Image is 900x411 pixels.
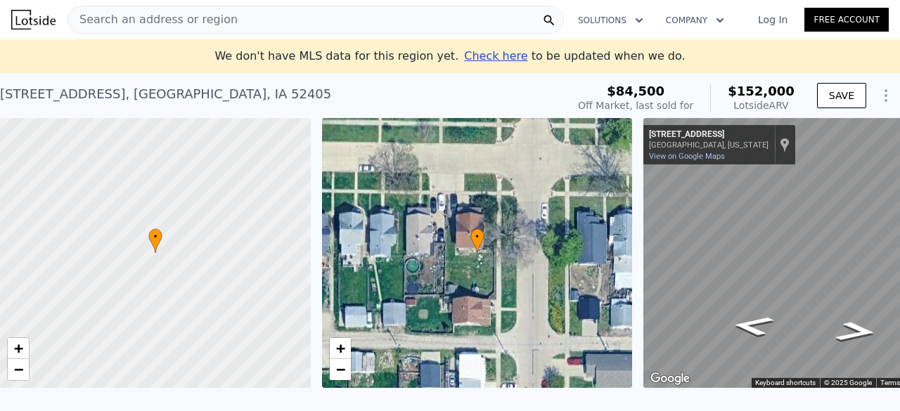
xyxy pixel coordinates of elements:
a: Show location on map [780,137,790,152]
a: Log In [741,13,804,27]
div: • [148,228,162,253]
div: [GEOGRAPHIC_DATA], [US_STATE] [649,141,769,150]
img: Google [647,370,693,388]
path: Go North, 9th St NW [818,317,895,347]
div: • [470,228,484,253]
a: Terms [880,379,900,386]
div: [STREET_ADDRESS] [649,129,769,141]
button: SAVE [817,83,866,108]
div: Off Market, last sold for [578,98,693,112]
button: Company [655,8,735,33]
a: Zoom out [8,359,29,380]
a: Zoom in [8,338,29,359]
span: − [14,360,23,378]
a: Open this area in Google Maps (opens a new window) [647,370,693,388]
span: • [470,230,484,243]
span: − [335,360,345,378]
span: + [14,339,23,357]
span: Check here [464,49,527,63]
a: View on Google Maps [649,152,725,161]
span: Search an address or region [68,11,238,28]
div: We don't have MLS data for this region yet. [214,48,685,65]
path: Go South, 9th St NW [714,311,791,341]
div: to be updated when we do. [464,48,685,65]
a: Zoom in [330,338,351,359]
button: Keyboard shortcuts [755,378,816,388]
span: $152,000 [728,84,795,98]
a: Free Account [804,8,889,32]
span: © 2025 Google [824,379,872,386]
span: $84,500 [607,84,664,98]
button: Solutions [567,8,655,33]
button: Show Options [872,81,900,110]
a: Zoom out [330,359,351,380]
span: + [335,339,345,357]
div: Lotside ARV [728,98,795,112]
img: Lotside [11,10,56,30]
span: • [148,230,162,243]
